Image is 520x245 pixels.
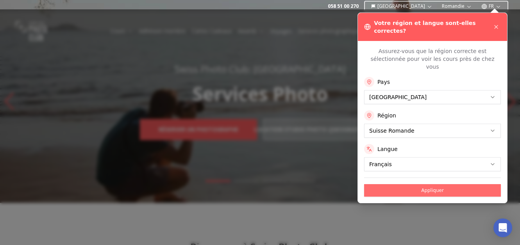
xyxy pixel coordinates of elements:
[364,47,501,71] p: Assurez-vous que la région correcte est sélectionnée pour voir les cours près de chez vous
[364,184,501,197] button: Appliquer
[439,2,475,11] button: Romandie
[374,19,491,35] h3: Votre région et langue sont-elles correctes?
[377,78,390,86] label: Pays
[478,2,504,11] button: FR
[328,3,359,9] a: 058 51 00 270
[377,145,398,153] label: Langue
[493,218,512,237] div: Open Intercom Messenger
[368,2,436,11] button: [GEOGRAPHIC_DATA]
[377,112,396,119] label: Région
